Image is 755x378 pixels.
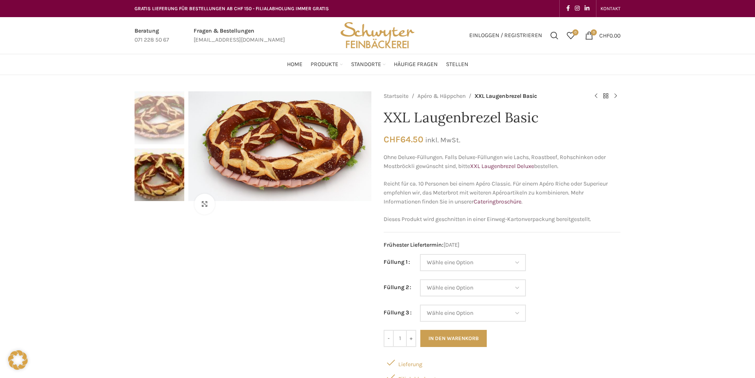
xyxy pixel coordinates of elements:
[417,92,466,101] a: Apéro & Häppchen
[599,32,620,39] bdi: 0.00
[311,61,338,69] span: Produkte
[563,27,579,44] div: Meine Wunschliste
[384,91,583,101] nav: Breadcrumb
[596,0,625,17] div: Secondary navigation
[406,330,416,347] input: +
[572,3,582,14] a: Instagram social link
[469,33,542,38] span: Einloggen / Registrieren
[194,27,285,45] a: Infobox link
[338,17,417,54] img: Bäckerei Schwyter
[384,355,620,370] div: Lieferung
[425,136,460,144] small: inkl. MwSt.
[446,56,468,73] a: Stellen
[135,148,184,206] div: 2 / 2
[384,308,412,317] label: Füllung 3
[135,91,184,148] div: 1 / 2
[384,109,620,126] h1: XXL Laugenbrezel Basic
[384,330,394,347] input: -
[475,92,537,101] span: XXL Laugenbrezel Basic
[581,27,625,44] a: 0 CHF0.00
[563,27,579,44] a: 0
[474,198,521,205] a: Cateringbroschüre
[394,56,438,73] a: Häufige Fragen
[572,29,578,35] span: 0
[384,92,408,101] a: Startseite
[546,27,563,44] a: Suchen
[287,61,302,69] span: Home
[287,56,302,73] a: Home
[384,134,423,144] bdi: 64.50
[384,283,411,292] label: Füllung 2
[611,91,620,101] a: Next product
[135,6,329,11] span: GRATIS LIEFERUNG FÜR BESTELLUNGEN AB CHF 150 - FILIALABHOLUNG IMMER GRATIS
[470,163,534,170] a: XXL Laugenbrezel Deluxe
[591,29,597,35] span: 0
[338,31,417,38] a: Site logo
[600,6,620,11] span: KONTAKT
[130,56,625,73] div: Main navigation
[446,61,468,69] span: Stellen
[351,61,381,69] span: Standorte
[384,153,620,171] p: Ohne Deluxe-Füllungen. Falls Deluxe-Füllungen wie Lachs, Roastbeef, Rohschinken oder Mostbröckli ...
[384,179,620,207] p: Reicht für ca. 10 Personen bei einem Apéro Classic. Für einem Apéro Riche oder Superieur empfehle...
[384,241,444,248] span: Frühester Liefertermin:
[599,32,609,39] span: CHF
[186,91,373,201] div: 1 / 2
[351,56,386,73] a: Standorte
[394,61,438,69] span: Häufige Fragen
[311,56,343,73] a: Produkte
[394,330,406,347] input: Produktmenge
[384,215,620,224] p: Dieses Produkt wird geschnitten in einer Einweg-Kartonverpackung bereitgestellt.
[420,330,487,347] button: In den Warenkorb
[384,134,400,144] span: CHF
[564,3,572,14] a: Facebook social link
[465,27,546,44] a: Einloggen / Registrieren
[582,3,592,14] a: Linkedin social link
[384,258,410,267] label: Füllung 1
[384,241,620,250] span: [DATE]
[600,0,620,17] a: KONTAKT
[135,27,169,45] a: Infobox link
[591,91,601,101] a: Previous product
